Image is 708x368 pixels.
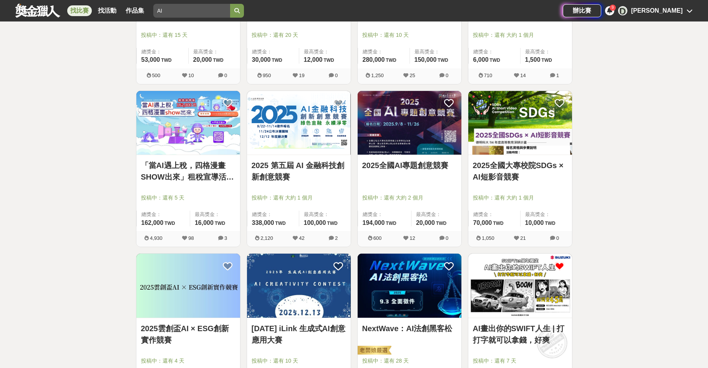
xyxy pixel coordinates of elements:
div: [PERSON_NAME] [631,6,683,15]
span: 21 [520,235,526,241]
span: 14 [520,73,526,78]
span: 1,500 [525,56,541,63]
span: 總獎金： [252,48,294,56]
span: 4,930 [150,235,162,241]
span: 950 [263,73,271,78]
span: 10,000 [525,219,544,226]
span: TWD [161,58,171,63]
span: TWD [213,58,223,63]
span: TWD [490,58,500,63]
span: 98 [188,235,194,241]
img: Cover Image [247,254,351,318]
span: 投稿中：還有 大約 2 個月 [362,194,457,202]
span: 12 [410,235,415,241]
span: 投稿中：還有 20 天 [252,31,346,39]
span: 最高獎金： [193,48,235,56]
span: TWD [386,58,396,63]
span: 2 [335,235,338,241]
span: 投稿中：還有 10 天 [362,31,457,39]
span: TWD [493,221,503,226]
span: 總獎金： [252,211,294,218]
span: TWD [275,221,285,226]
span: 710 [484,73,492,78]
img: Cover Image [247,91,351,155]
span: 投稿中：還有 15 天 [141,31,235,39]
div: D [618,6,627,15]
span: 162,000 [141,219,164,226]
span: 20,000 [416,219,435,226]
span: 1,050 [482,235,494,241]
a: Cover Image [247,254,351,318]
a: [DATE] iLink 生成式AI創意應用大賽 [252,323,346,346]
a: Cover Image [358,254,461,318]
span: 0 [556,235,559,241]
img: Cover Image [468,254,572,318]
span: 12,000 [304,56,323,63]
span: 0 [224,73,227,78]
a: Cover Image [358,91,461,155]
span: 總獎金： [141,48,184,56]
span: TWD [545,221,555,226]
a: 辦比賽 [563,4,601,17]
span: 280,000 [363,56,385,63]
span: 總獎金： [473,211,516,218]
span: TWD [272,58,282,63]
a: 2025全國AI專題創意競賽 [362,160,457,171]
span: 投稿中：還有 10 天 [252,357,346,365]
span: 投稿中：還有 5 天 [141,194,235,202]
span: TWD [438,58,448,63]
span: 10 [188,73,194,78]
a: 2025雲創盃AI × ESG創新實作競賽 [141,323,235,346]
span: 1,250 [371,73,384,78]
span: 投稿中：還有 大約 1 個月 [473,31,567,39]
span: TWD [323,58,334,63]
span: 20,000 [193,56,212,63]
img: Cover Image [468,91,572,155]
span: 42 [299,235,304,241]
span: TWD [542,58,552,63]
a: Cover Image [136,91,240,155]
span: 30,000 [252,56,271,63]
input: 有長照挺你，care到心坎裡！青春出手，拍出照顧 影音徵件活動 [153,4,230,18]
span: 70,000 [473,219,492,226]
span: 1 [556,73,559,78]
span: 投稿中：還有 28 天 [362,357,457,365]
span: 9 [612,5,614,10]
span: 194,000 [363,219,385,226]
span: 25 [410,73,415,78]
a: 2025全國大專校院SDGs × AI短影音競賽 [473,160,567,183]
a: Cover Image [247,91,351,155]
img: Cover Image [136,254,240,318]
span: 總獎金： [363,48,405,56]
span: 16,000 [195,219,214,226]
span: 總獎金： [363,211,406,218]
span: 投稿中：還有 4 天 [141,357,235,365]
span: 最高獎金： [415,48,457,56]
span: 600 [373,235,382,241]
a: NextWave：AI法創黑客松 [362,323,457,334]
span: 0 [446,73,448,78]
span: TWD [327,221,337,226]
img: Cover Image [358,91,461,155]
span: 19 [299,73,304,78]
a: Cover Image [468,91,572,155]
a: 2025 第五屆 AI 金融科技創新創意競賽 [252,160,346,183]
span: TWD [436,221,446,226]
a: 作品集 [123,5,147,16]
span: TWD [164,221,175,226]
span: 2,120 [260,235,273,241]
span: 0 [335,73,338,78]
span: 6,000 [473,56,489,63]
img: Cover Image [136,91,240,155]
span: 0 [446,235,448,241]
span: 500 [152,73,161,78]
span: 3 [224,235,227,241]
a: 找比賽 [67,5,92,16]
span: 53,000 [141,56,160,63]
span: 150,000 [415,56,437,63]
span: TWD [215,221,225,226]
span: 投稿中：還有 7 天 [473,357,567,365]
a: 「當AI遇上稅，四格漫畫SHOW出來」租稅宣導活動-租稅AI製圖比賽 [141,160,235,183]
span: 最高獎金： [525,211,567,218]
